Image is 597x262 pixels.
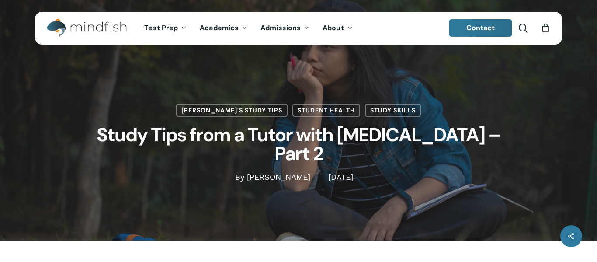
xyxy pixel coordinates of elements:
[260,23,301,32] span: Admissions
[144,23,178,32] span: Test Prep
[247,173,310,182] a: [PERSON_NAME]
[319,175,362,181] span: [DATE]
[193,24,254,32] a: Academics
[316,24,359,32] a: About
[80,117,517,172] h1: Study Tips from a Tutor with [MEDICAL_DATA] – Part 2
[138,24,193,32] a: Test Prep
[200,23,239,32] span: Academics
[138,12,359,45] nav: Main Menu
[176,104,288,117] a: [PERSON_NAME]'s Study Tips
[235,175,244,181] span: By
[449,19,512,37] a: Contact
[466,23,495,32] span: Contact
[292,104,360,117] a: Student Health
[254,24,316,32] a: Admissions
[365,104,421,117] a: Study Skills
[323,23,344,32] span: About
[35,12,562,45] header: Main Menu
[541,23,550,33] a: Cart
